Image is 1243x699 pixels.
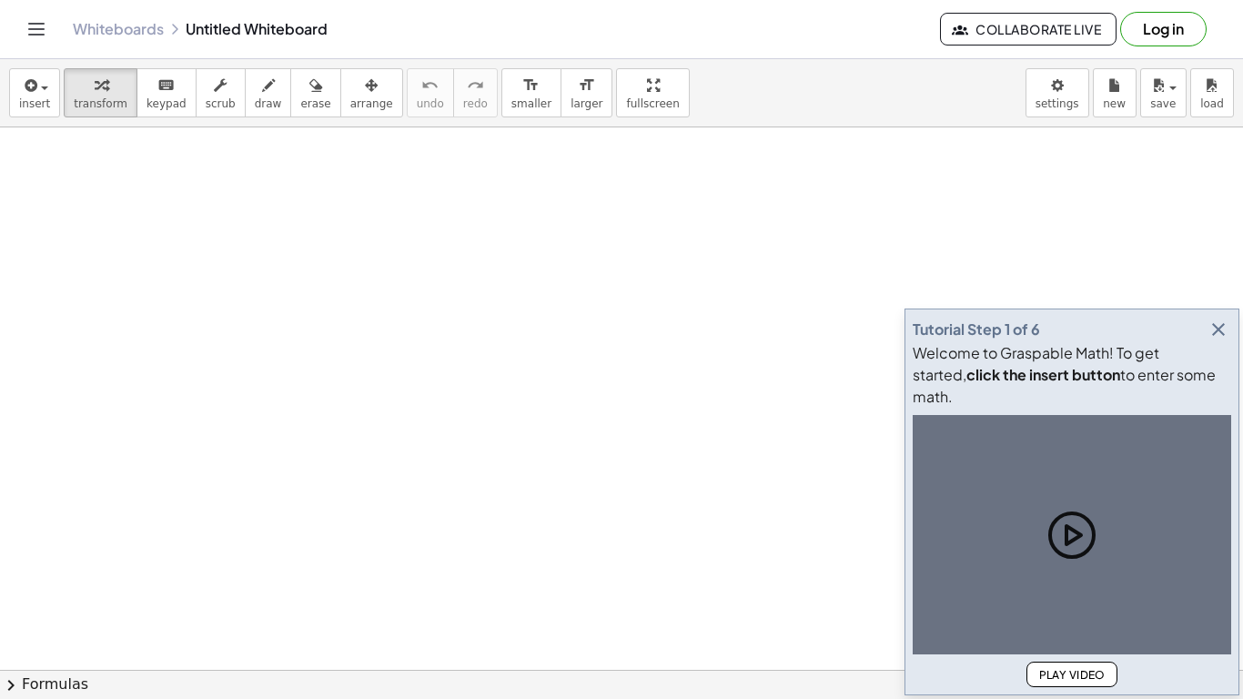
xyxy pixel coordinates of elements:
b: click the insert button [966,365,1120,384]
span: insert [19,97,50,110]
button: insert [9,68,60,117]
span: erase [300,97,330,110]
div: Tutorial Step 1 of 6 [913,319,1040,340]
span: transform [74,97,127,110]
i: format_size [578,75,595,96]
button: settings [1026,68,1089,117]
i: undo [421,75,439,96]
button: format_sizesmaller [501,68,561,117]
button: fullscreen [616,68,689,117]
span: fullscreen [626,97,679,110]
span: scrub [206,97,236,110]
span: settings [1036,97,1079,110]
span: smaller [511,97,551,110]
span: arrange [350,97,393,110]
button: redoredo [453,68,498,117]
span: load [1200,97,1224,110]
i: format_size [522,75,540,96]
button: erase [290,68,340,117]
span: redo [463,97,488,110]
i: keyboard [157,75,175,96]
a: Whiteboards [73,20,164,38]
button: load [1190,68,1234,117]
button: save [1140,68,1187,117]
button: transform [64,68,137,117]
span: Collaborate Live [955,21,1101,37]
button: Play Video [1026,662,1117,687]
button: Toggle navigation [22,15,51,44]
button: Collaborate Live [940,13,1117,46]
button: Log in [1120,12,1207,46]
div: Welcome to Graspable Math! To get started, to enter some math. [913,342,1231,408]
button: draw [245,68,292,117]
span: save [1150,97,1176,110]
button: new [1093,68,1137,117]
button: keyboardkeypad [136,68,197,117]
i: redo [467,75,484,96]
span: new [1103,97,1126,110]
span: Play Video [1038,668,1106,682]
button: scrub [196,68,246,117]
span: draw [255,97,282,110]
span: larger [571,97,602,110]
button: undoundo [407,68,454,117]
button: format_sizelarger [561,68,612,117]
span: keypad [147,97,187,110]
span: undo [417,97,444,110]
button: arrange [340,68,403,117]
